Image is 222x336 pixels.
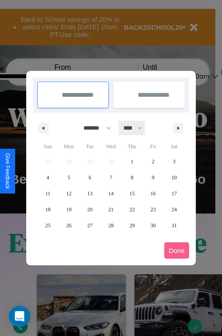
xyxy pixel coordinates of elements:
[37,139,58,154] span: Sun
[9,306,30,327] div: Open Intercom Messenger
[37,217,58,233] button: 25
[143,139,163,154] span: Fri
[122,154,143,170] button: 1
[100,202,121,217] button: 21
[151,186,156,202] span: 16
[131,170,133,186] span: 8
[79,217,100,233] button: 27
[45,186,51,202] span: 11
[122,217,143,233] button: 29
[66,186,71,202] span: 12
[143,170,163,186] button: 9
[58,202,79,217] button: 19
[100,186,121,202] button: 14
[58,217,79,233] button: 26
[122,170,143,186] button: 8
[79,139,100,154] span: Tue
[171,217,177,233] span: 31
[100,170,121,186] button: 7
[110,170,112,186] span: 7
[164,186,185,202] button: 17
[108,217,114,233] span: 28
[79,202,100,217] button: 20
[164,217,185,233] button: 31
[173,154,175,170] span: 3
[164,242,189,259] button: Done
[108,202,114,217] span: 21
[129,217,135,233] span: 29
[143,217,163,233] button: 30
[129,202,135,217] span: 22
[67,170,70,186] span: 5
[171,202,177,217] span: 24
[37,202,58,217] button: 18
[122,186,143,202] button: 15
[143,154,163,170] button: 2
[37,170,58,186] button: 4
[152,170,155,186] span: 9
[4,153,11,189] div: Give Feedback
[143,202,163,217] button: 23
[87,202,93,217] span: 20
[131,154,133,170] span: 1
[58,139,79,154] span: Mon
[164,170,185,186] button: 10
[45,217,51,233] span: 25
[47,170,49,186] span: 4
[108,186,114,202] span: 14
[171,186,177,202] span: 17
[151,202,156,217] span: 23
[66,217,71,233] span: 26
[89,170,91,186] span: 6
[100,217,121,233] button: 28
[37,186,58,202] button: 11
[87,186,93,202] span: 13
[152,154,155,170] span: 2
[100,139,121,154] span: Wed
[171,170,177,186] span: 10
[79,170,100,186] button: 6
[58,186,79,202] button: 12
[45,202,51,217] span: 18
[143,186,163,202] button: 16
[164,202,185,217] button: 24
[122,202,143,217] button: 22
[79,186,100,202] button: 13
[122,139,143,154] span: Thu
[66,202,71,217] span: 19
[164,154,185,170] button: 3
[164,139,185,154] span: Sat
[151,217,156,233] span: 30
[129,186,135,202] span: 15
[58,170,79,186] button: 5
[87,217,93,233] span: 27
